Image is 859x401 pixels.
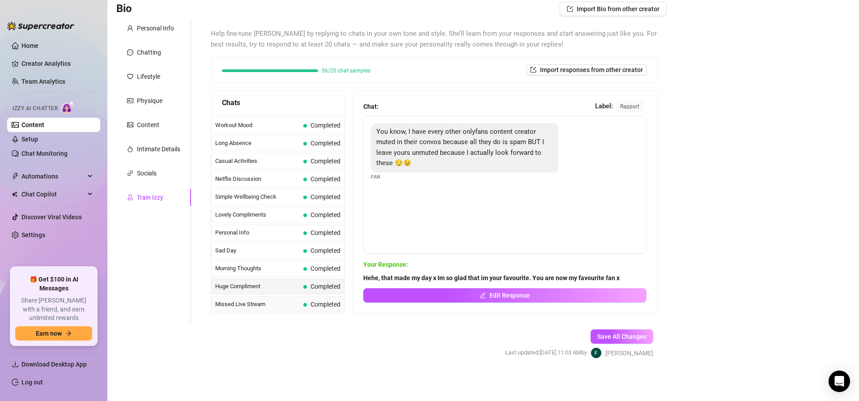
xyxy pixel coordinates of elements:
[530,67,536,73] span: import
[591,329,653,344] button: Save All Changes
[21,213,82,221] a: Discover Viral Videos
[310,265,340,272] span: Completed
[527,64,646,75] button: Import responses from other creator
[480,292,486,299] span: edit
[310,122,340,129] span: Completed
[21,187,85,201] span: Chat Copilot
[215,264,300,273] span: Morning Thoughts
[540,66,643,73] span: Import responses from other creator
[21,169,85,183] span: Automations
[127,194,133,200] span: experiment
[215,121,300,130] span: Workout Mood
[215,192,300,201] span: Simple Wellbeing Check
[127,170,133,176] span: link
[127,122,133,128] span: picture
[215,282,300,291] span: Huge Compliment
[127,73,133,80] span: heart
[12,191,17,197] img: Chat Copilot
[310,247,340,254] span: Completed
[21,361,87,368] span: Download Desktop App
[363,288,646,303] button: Edit Response
[215,246,300,255] span: Sad Day
[116,2,132,16] h3: Bio
[137,47,161,57] div: Chatting
[65,330,72,337] span: arrow-right
[21,231,45,239] a: Settings
[567,6,573,12] span: import
[13,104,58,113] span: Izzy AI Chatter
[310,193,340,200] span: Completed
[215,157,300,166] span: Casual Activities
[605,348,653,358] span: [PERSON_NAME]
[591,348,601,358] img: Fraser Henshall
[137,23,174,33] div: Personal Info
[21,121,44,128] a: Content
[15,296,92,323] span: Share [PERSON_NAME] with a friend, and earn unlimited rewards
[211,29,658,50] span: Help fine-tune [PERSON_NAME] by replying to chats in your own tone and style. She’ll learn from y...
[560,2,667,16] button: Import Bio from other creator
[137,168,157,178] div: Socials
[310,301,340,308] span: Completed
[15,275,92,293] span: 🎁 Get $100 in AI Messages
[489,292,530,299] span: Edit Response
[215,300,300,309] span: Missed Live Stream
[127,146,133,152] span: fire
[310,140,340,147] span: Completed
[21,56,93,71] a: Creator Analytics
[137,72,160,81] div: Lifestyle
[505,348,587,357] span: Last updated: [DATE] 11:03 AM by
[363,261,408,268] strong: Your Response:
[597,333,646,340] span: Save All Changes
[322,68,370,73] span: 56/20 chat samples
[21,42,38,49] a: Home
[127,49,133,55] span: message
[376,128,544,167] span: You know, I have every other onlyfans content creator muted in their convos because all they do i...
[215,139,300,148] span: Long Absence
[21,78,65,85] a: Team Analytics
[577,5,659,13] span: Import Bio from other creator
[363,103,378,110] strong: Chat:
[215,210,300,219] span: Lovely Compliments
[215,228,300,237] span: Personal Info
[12,361,19,368] span: download
[21,150,68,157] a: Chat Monitoring
[36,330,62,337] span: Earn now
[310,211,340,218] span: Completed
[12,173,19,180] span: thunderbolt
[310,229,340,236] span: Completed
[7,21,74,30] img: logo-BBDzfeDw.svg
[617,102,643,111] span: rapport
[310,158,340,165] span: Completed
[371,173,381,181] span: Fan
[137,192,163,202] div: Train Izzy
[21,136,38,143] a: Setup
[310,283,340,290] span: Completed
[21,379,43,386] a: Log out
[595,101,613,112] span: Label:
[15,326,92,341] button: Earn nowarrow-right
[127,25,133,31] span: user
[310,175,340,183] span: Completed
[215,175,300,183] span: Netflix Discussion
[61,101,75,114] img: AI Chatter
[363,274,620,282] strong: Hehe, that made my day x Im so glad that im your favourite. You are now my favourite fan x
[137,120,159,130] div: Content
[137,96,162,106] div: Physique
[829,371,850,392] div: Open Intercom Messenger
[137,144,180,154] div: Intimate Details
[222,97,240,108] span: Chats
[127,98,133,104] span: idcard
